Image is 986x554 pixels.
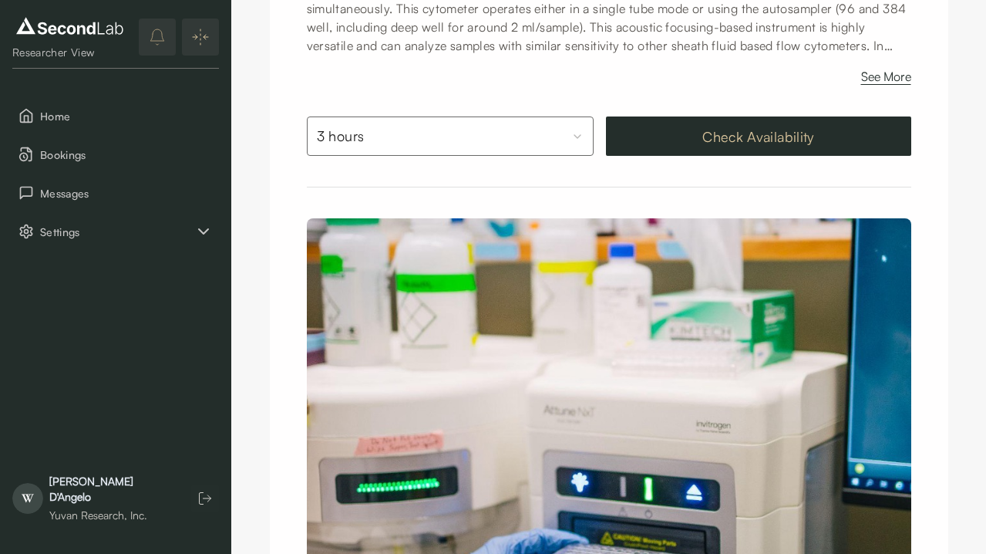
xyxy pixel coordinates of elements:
[49,474,176,505] div: [PERSON_NAME] D'Angelo
[12,14,127,39] img: logo
[40,147,213,163] span: Bookings
[191,485,219,512] button: Log out
[49,508,176,523] div: Yuvan Research, Inc.
[40,108,213,124] span: Home
[40,185,213,201] span: Messages
[12,483,43,514] span: W
[861,67,911,92] button: See More
[12,215,219,248] button: Settings
[12,215,219,248] div: Settings sub items
[40,224,194,240] span: Settings
[12,100,219,132] button: Home
[139,19,176,56] button: notifications
[182,19,219,56] button: Expand/Collapse sidebar
[606,117,911,156] button: Check Availability
[307,117,594,156] button: Select booking duration
[12,177,219,209] button: Messages
[12,138,219,171] button: Bookings
[12,45,127,60] div: Researcher View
